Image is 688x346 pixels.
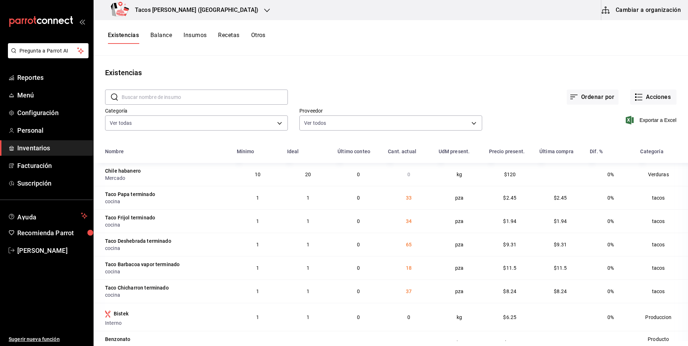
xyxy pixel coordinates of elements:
span: $6.25 [503,314,516,320]
span: $9.31 [503,242,516,247]
span: 1 [307,195,309,201]
span: 65 [406,242,412,247]
span: Facturación [17,161,87,170]
span: 0% [607,288,614,294]
span: 33 [406,195,412,201]
div: Precio present. [489,149,525,154]
span: $1.94 [503,218,516,224]
div: Nombre [105,149,124,154]
span: 1 [256,314,259,320]
button: Pregunta a Parrot AI [8,43,89,58]
span: 0 [407,172,410,177]
div: navigation tabs [108,32,266,44]
label: Categoría [105,108,288,113]
span: $9.31 [554,242,567,247]
span: 20 [305,172,311,177]
span: Personal [17,126,87,135]
span: Menú [17,90,87,100]
span: 1 [256,265,259,271]
svg: Insumo producido [105,310,111,318]
div: Última compra [539,149,574,154]
div: Taco Frijol terminado [105,214,155,221]
span: $8.24 [554,288,567,294]
span: 0 [407,314,410,320]
span: 1 [307,265,309,271]
div: Cant. actual [388,149,416,154]
div: Categoría [640,149,663,154]
span: 0% [607,242,614,247]
div: Taco Papa terminado [105,191,155,198]
div: cocina [105,291,228,299]
td: tacos [636,279,688,303]
span: 1 [307,288,309,294]
td: kg [434,303,485,331]
span: 0% [607,340,614,346]
button: Ordenar por [567,90,619,105]
span: 0% [607,265,614,271]
span: 1 [307,218,309,224]
span: 1 [307,242,309,247]
div: cocina [105,198,228,205]
label: Proveedor [299,108,482,113]
span: $11.5 [554,265,567,271]
span: Configuración [17,108,87,118]
td: pza [434,233,485,256]
div: Bistek [114,310,128,317]
div: Último conteo [338,149,370,154]
span: Suscripción [17,178,87,188]
button: Balance [150,32,172,44]
a: Pregunta a Parrot AI [5,52,89,60]
span: 34 [406,218,412,224]
span: 1 [256,288,259,294]
span: 1 [307,340,309,346]
div: cocina [105,245,228,252]
div: Ideal [287,149,299,154]
span: $120 [504,172,516,177]
span: 1 [256,195,259,201]
div: Taco Barbacoa vapor terminado [105,261,180,268]
span: 0 [357,172,360,177]
span: 18 [406,265,412,271]
span: $2.45 [503,195,516,201]
td: Produccion [636,303,688,331]
button: Acciones [630,90,676,105]
td: pza [434,209,485,233]
span: $190 [504,340,516,346]
span: 0 [357,314,360,320]
div: Chile habanero [105,167,141,174]
td: tacos [636,256,688,279]
div: Benzonato [105,336,130,343]
div: Taco Chicharron terminado [105,284,169,291]
td: pza [434,279,485,303]
span: 1 [307,314,309,320]
button: Otros [251,32,266,44]
span: Reportes [17,73,87,82]
button: Exportar a Excel [627,116,676,124]
span: 37 [406,288,412,294]
span: 0 [357,218,360,224]
span: $1.94 [554,218,567,224]
span: 1 [256,340,259,346]
td: tacos [636,186,688,209]
input: Buscar nombre de insumo [122,90,288,104]
span: 0% [607,172,614,177]
div: UdM present. [439,149,470,154]
span: Ver todas [110,119,132,127]
span: [PERSON_NAME] [17,246,87,255]
td: Verduras [636,163,688,186]
span: 1 [256,218,259,224]
div: Dif. % [590,149,603,154]
td: tacos [636,233,688,256]
div: Existencias [105,67,142,78]
span: 0% [607,218,614,224]
span: 0 [357,195,360,201]
span: 0% [607,314,614,320]
span: Pregunta a Parrot AI [19,47,77,55]
span: Ver todos [304,119,326,127]
td: pza [434,186,485,209]
span: 0 [357,340,360,346]
span: 0 [357,242,360,247]
span: $11.5 [503,265,516,271]
div: Interno [105,319,228,327]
